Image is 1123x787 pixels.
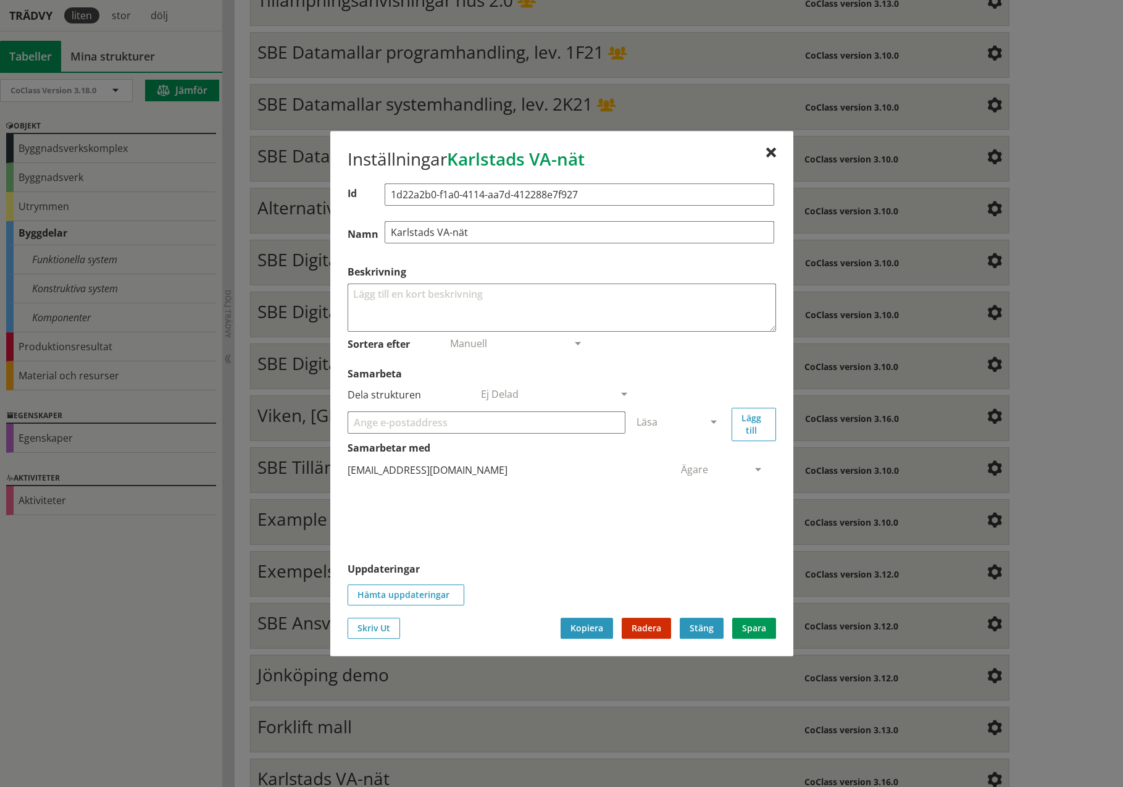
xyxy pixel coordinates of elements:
button: Hämta uppdateringar [348,584,464,605]
div: Inställningar [348,148,776,174]
button: Radera [622,618,671,639]
label: Växla mellan manuell och automatisk sortering [348,337,410,351]
span: Manuell [450,337,487,350]
div: Stäng utan att spara [766,148,776,158]
button: Spara [732,618,776,639]
label: Beskrivning [348,265,776,279]
span: Ej Delad [481,387,519,401]
label: Samarbeta [348,367,776,381]
button: Skriv Ut [348,618,400,639]
label: Samarbetar med [348,441,776,455]
label: Namn [348,227,776,241]
input: Ange e-postaddress [348,411,625,434]
div: [EMAIL_ADDRESS][DOMAIN_NAME] [348,460,670,481]
label: Uppdateringar [348,562,776,576]
label: Dela strukturen [348,388,421,402]
button: Stäng [680,618,724,639]
div: Dela din struktur med specifika användare eller med alla användare [348,385,471,404]
span: Läsa [637,415,658,429]
span: Ägare [681,463,708,476]
button: Kopiera [561,618,613,639]
span: Karlstads VA-nät [447,147,585,170]
button: Lägg till [732,408,776,441]
label: Id [348,187,776,200]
